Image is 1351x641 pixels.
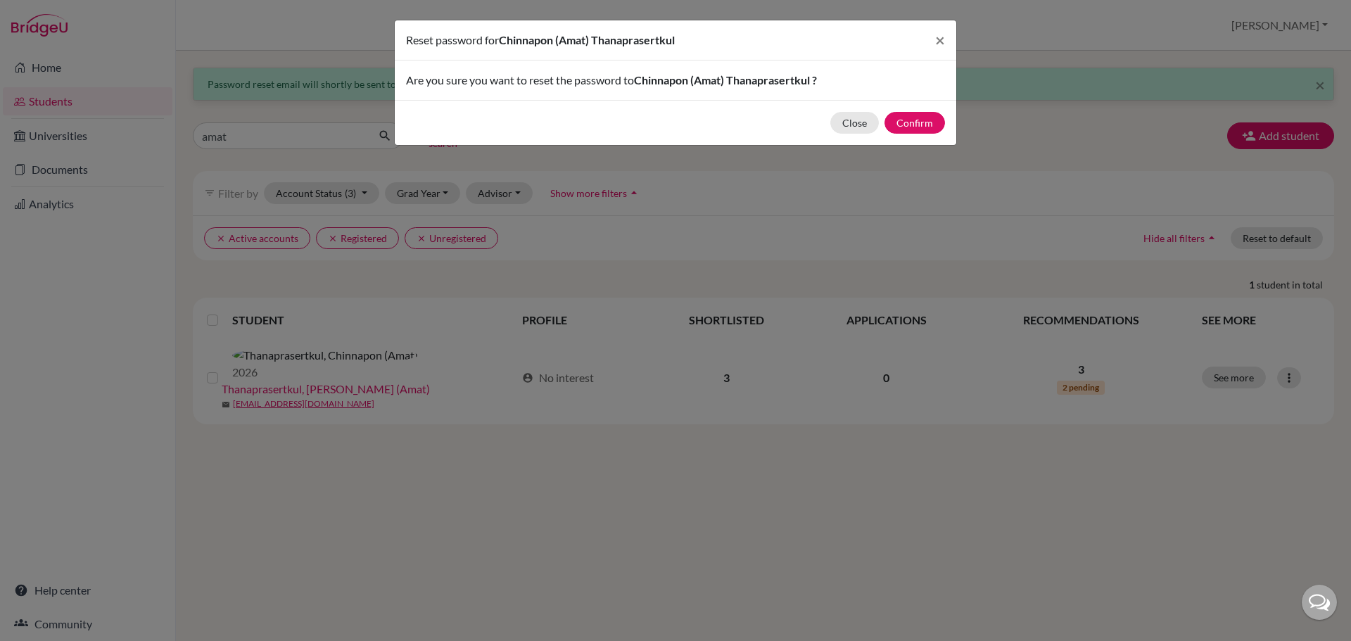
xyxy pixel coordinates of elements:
[406,72,945,89] p: Are you sure you want to reset the password to
[830,112,879,134] button: Close
[935,30,945,50] span: ×
[884,112,945,134] button: Confirm
[634,73,817,87] span: Chinnapon (Amat) Thanaprasertkul ?
[32,10,61,23] span: Help
[499,33,675,46] span: Chinnapon (Amat) Thanaprasertkul
[924,20,956,60] button: Close
[406,33,499,46] span: Reset password for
